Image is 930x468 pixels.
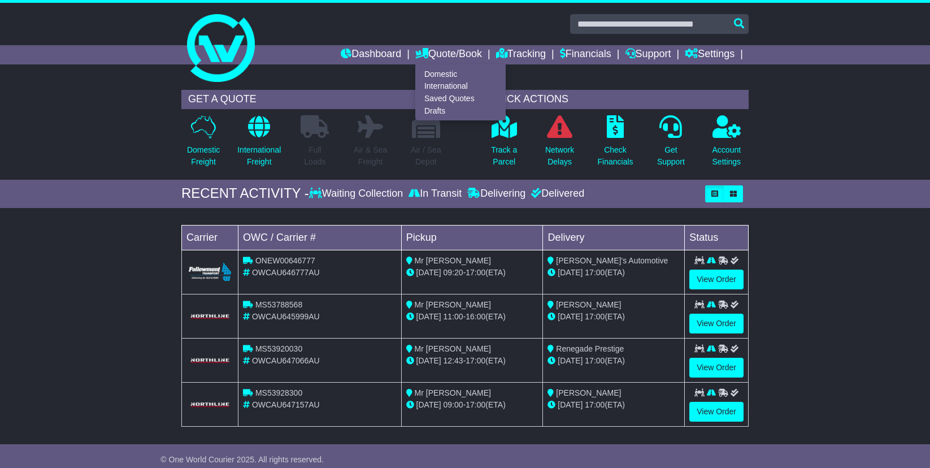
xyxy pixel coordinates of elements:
[464,188,528,200] div: Delivering
[466,312,485,321] span: 16:00
[528,188,584,200] div: Delivered
[252,268,320,277] span: OWCAU646777AU
[189,357,231,364] img: GetCarrierServiceLogo
[444,400,463,409] span: 09:00
[415,45,482,64] a: Quote/Book
[354,144,387,168] p: Air & Sea Freight
[189,313,231,320] img: GetCarrierServiceLogo
[237,144,281,168] p: International Freight
[416,312,441,321] span: [DATE]
[406,355,538,367] div: - (ETA)
[496,45,546,64] a: Tracking
[657,144,685,168] p: Get Support
[466,400,485,409] span: 17:00
[255,256,315,265] span: ONEW00646777
[625,45,671,64] a: Support
[689,270,744,289] a: View Order
[547,267,680,279] div: (ETA)
[252,312,320,321] span: OWCAU645999AU
[416,356,441,365] span: [DATE]
[255,388,302,397] span: MS53928300
[490,115,518,174] a: Track aParcel
[556,388,621,397] span: [PERSON_NAME]
[416,105,505,117] a: Drafts
[685,45,735,64] a: Settings
[597,115,634,174] a: CheckFinancials
[187,144,220,168] p: Domestic Freight
[415,256,491,265] span: Mr [PERSON_NAME]
[585,312,605,321] span: 17:00
[415,388,491,397] span: Mr [PERSON_NAME]
[415,344,491,353] span: Mr [PERSON_NAME]
[712,144,741,168] p: Account Settings
[556,256,668,265] span: [PERSON_NAME]'s Automotive
[406,311,538,323] div: - (ETA)
[543,225,685,250] td: Delivery
[406,188,464,200] div: In Transit
[685,225,749,250] td: Status
[545,115,575,174] a: NetworkDelays
[416,400,441,409] span: [DATE]
[598,144,633,168] p: Check Financials
[255,300,302,309] span: MS53788568
[181,185,309,202] div: RECENT ACTIVITY -
[255,344,302,353] span: MS53920030
[181,450,749,466] div: FROM OUR SUPPORT
[558,356,583,365] span: [DATE]
[558,268,583,277] span: [DATE]
[585,356,605,365] span: 17:00
[444,312,463,321] span: 11:00
[416,68,505,80] a: Domestic
[585,268,605,277] span: 17:00
[558,312,583,321] span: [DATE]
[547,311,680,323] div: (ETA)
[301,144,329,168] p: Full Loads
[545,144,574,168] p: Network Delays
[181,90,448,109] div: GET A QUOTE
[160,455,324,464] span: © One World Courier 2025. All rights reserved.
[237,115,281,174] a: InternationalFreight
[585,400,605,409] span: 17:00
[689,358,744,378] a: View Order
[444,356,463,365] span: 12:43
[558,400,583,409] span: [DATE]
[182,225,238,250] td: Carrier
[416,93,505,105] a: Saved Quotes
[309,188,406,200] div: Waiting Collection
[689,402,744,422] a: View Order
[712,115,742,174] a: AccountSettings
[556,300,621,309] span: [PERSON_NAME]
[406,267,538,279] div: - (ETA)
[657,115,685,174] a: GetSupport
[560,45,611,64] a: Financials
[491,144,517,168] p: Track a Parcel
[252,356,320,365] span: OWCAU647066AU
[466,268,485,277] span: 17:00
[406,399,538,411] div: - (ETA)
[547,399,680,411] div: (ETA)
[341,45,401,64] a: Dashboard
[466,356,485,365] span: 17:00
[401,225,543,250] td: Pickup
[444,268,463,277] span: 09:20
[186,115,220,174] a: DomesticFreight
[482,90,749,109] div: QUICK ACTIONS
[189,401,231,408] img: GetCarrierServiceLogo
[416,268,441,277] span: [DATE]
[415,64,506,120] div: Quote/Book
[416,80,505,93] a: International
[238,225,402,250] td: OWC / Carrier #
[689,314,744,333] a: View Order
[189,263,231,281] img: Followmont_Transport.png
[556,344,624,353] span: Renegade Prestige
[411,144,441,168] p: Air / Sea Depot
[252,400,320,409] span: OWCAU647157AU
[415,300,491,309] span: Mr [PERSON_NAME]
[547,355,680,367] div: (ETA)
